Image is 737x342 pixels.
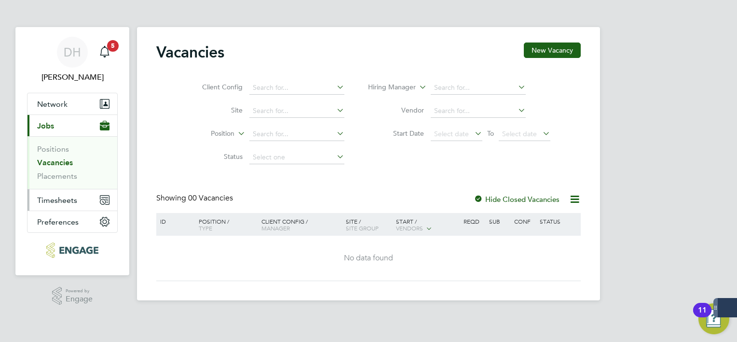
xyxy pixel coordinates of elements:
label: Hiring Manager [360,83,416,92]
span: Demi Hatcher [27,71,118,83]
div: ID [158,213,191,229]
input: Search for... [249,104,344,118]
div: Status [537,213,579,229]
span: Engage [66,295,93,303]
label: Position [179,129,234,139]
span: Network [37,100,68,109]
div: Position / [191,213,259,236]
button: Jobs [27,115,117,136]
button: Preferences [27,211,117,232]
span: Preferences [37,217,79,227]
span: 00 Vacancies [188,193,233,203]
a: Placements [37,171,77,181]
span: Site Group [346,224,379,232]
label: Status [187,152,243,161]
span: Vendors [396,224,423,232]
a: Positions [37,144,69,154]
span: 5 [107,40,119,52]
button: Timesheets [27,189,117,211]
div: Showing [156,193,235,203]
a: 5 [95,37,114,68]
span: DH [64,46,81,58]
input: Search for... [249,128,344,141]
div: Reqd [461,213,486,229]
div: Sub [487,213,512,229]
div: Start / [394,213,461,237]
span: Jobs [37,121,54,130]
label: Client Config [187,83,243,91]
a: Powered byEngage [52,287,93,305]
a: DH[PERSON_NAME] [27,37,118,83]
div: Site / [343,213,394,236]
span: Manager [261,224,290,232]
div: No data found [158,253,579,263]
div: 11 [698,310,707,323]
span: Select date [502,129,537,138]
button: Open Resource Center, 11 new notifications [698,303,729,334]
img: konnectrecruit-logo-retina.png [46,242,98,258]
span: Timesheets [37,196,77,205]
input: Search for... [431,81,526,95]
span: Powered by [66,287,93,295]
a: Vacancies [37,158,73,167]
span: Type [199,224,212,232]
a: Go to home page [27,242,118,258]
label: Start Date [368,129,424,138]
button: Network [27,93,117,114]
div: Client Config / [259,213,343,236]
div: Jobs [27,136,117,189]
label: Vendor [368,106,424,114]
label: Hide Closed Vacancies [474,195,560,204]
div: Conf [512,213,537,229]
span: Select date [434,129,469,138]
nav: Main navigation [15,27,129,275]
button: New Vacancy [524,43,581,58]
input: Search for... [249,81,344,95]
input: Search for... [431,104,526,118]
label: Site [187,106,243,114]
span: To [484,127,497,140]
h2: Vacancies [156,43,224,62]
input: Select one [249,151,344,164]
